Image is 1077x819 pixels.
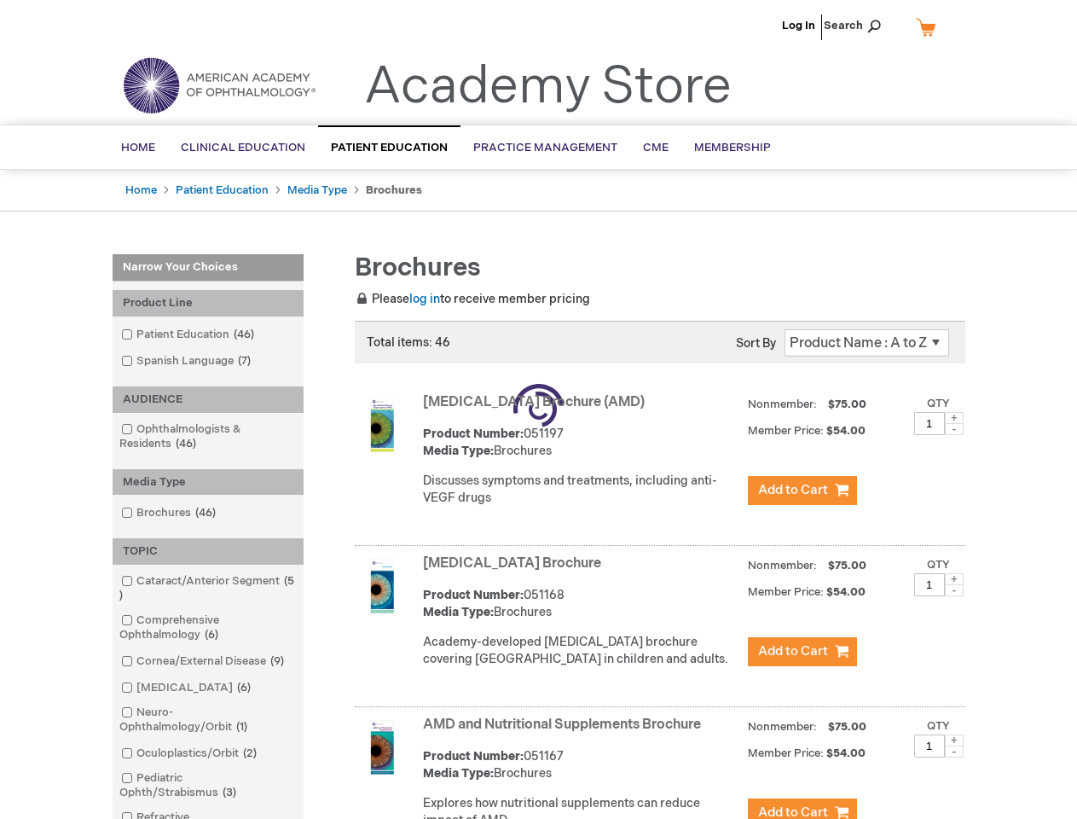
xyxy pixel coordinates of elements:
[423,426,739,460] div: 051197 Brochures
[181,141,305,154] span: Clinical Education
[287,183,347,197] a: Media Type
[927,397,950,410] label: Qty
[423,605,494,619] strong: Media Type:
[423,555,601,572] a: [MEDICAL_DATA] Brochure
[824,9,889,43] span: Search
[748,637,857,666] button: Add to Cart
[176,183,269,197] a: Patient Education
[366,183,422,197] strong: Brochures
[423,748,739,782] div: 051167 Brochures
[266,654,288,668] span: 9
[423,749,524,764] strong: Product Number:
[914,573,945,596] input: Qty
[168,127,318,169] a: Clinical Education
[117,421,299,452] a: Ophthalmologists & Residents46
[825,720,869,734] span: $75.00
[748,746,824,760] strong: Member Price:
[782,19,815,32] a: Log In
[218,786,240,799] span: 3
[748,717,817,738] strong: Nonmember:
[229,328,258,341] span: 46
[736,336,776,351] label: Sort By
[409,292,440,306] a: log in
[331,141,448,154] span: Patient Education
[232,720,252,734] span: 1
[113,290,304,317] div: Product Line
[826,746,868,760] span: $54.00
[117,705,299,735] a: Neuro-Ophthalmology/Orbit1
[826,424,868,438] span: $54.00
[117,770,299,801] a: Pediatric Ophth/Strabismus3
[119,574,294,602] span: 5
[630,127,681,169] a: CME
[117,746,263,762] a: Oculoplastics/Orbit2
[758,643,828,659] span: Add to Cart
[748,555,817,577] strong: Nonmember:
[423,717,701,733] a: AMD and Nutritional Supplements Brochure
[825,559,869,572] span: $75.00
[113,386,304,413] div: AUDIENCE
[758,482,828,498] span: Add to Cart
[117,613,299,643] a: Comprehensive Ophthalmology6
[355,292,590,306] span: Please to receive member pricing
[239,746,261,760] span: 2
[117,573,299,604] a: Cataract/Anterior Segment5
[681,127,784,169] a: Membership
[117,327,261,343] a: Patient Education46
[117,505,223,521] a: Brochures46
[694,141,771,154] span: Membership
[423,473,739,507] p: Discusses symptoms and treatments, including anti-VEGF drugs
[233,681,255,694] span: 6
[748,394,817,415] strong: Nonmember:
[423,587,739,621] div: 051168 Brochures
[171,437,200,450] span: 46
[460,127,630,169] a: Practice Management
[914,412,945,435] input: Qty
[423,634,739,668] p: Academy-developed [MEDICAL_DATA] brochure covering [GEOGRAPHIC_DATA] in children and adults.
[748,476,857,505] button: Add to Cart
[117,653,291,670] a: Cornea/External Disease9
[927,719,950,733] label: Qty
[125,183,157,197] a: Home
[355,253,481,283] span: Brochures
[826,585,868,599] span: $54.00
[423,394,645,410] a: [MEDICAL_DATA] Brochure (AMD)
[113,469,304,496] div: Media Type
[113,538,304,565] div: TOPIC
[355,398,409,452] img: Age-Related Macular Degeneration Brochure (AMD)
[473,141,617,154] span: Practice Management
[927,558,950,572] label: Qty
[113,254,304,282] strong: Narrow Your Choices
[355,720,409,775] img: AMD and Nutritional Supplements Brochure
[423,588,524,602] strong: Product Number:
[355,559,409,613] img: Amblyopia Brochure
[423,427,524,441] strong: Product Number:
[117,680,258,696] a: [MEDICAL_DATA]6
[234,354,255,368] span: 7
[825,398,869,411] span: $75.00
[191,506,220,520] span: 46
[117,353,258,369] a: Spanish Language7
[914,735,945,758] input: Qty
[364,56,732,118] a: Academy Store
[643,141,669,154] span: CME
[748,424,824,438] strong: Member Price:
[748,585,824,599] strong: Member Price:
[423,444,494,458] strong: Media Type:
[423,766,494,781] strong: Media Type:
[367,335,450,350] span: Total items: 46
[200,628,223,642] span: 6
[121,141,155,154] span: Home
[318,125,460,169] a: Patient Education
